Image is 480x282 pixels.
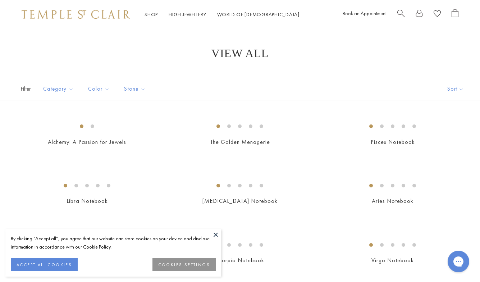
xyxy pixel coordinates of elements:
[11,258,78,271] button: ACCEPT ALL COOKIES
[371,138,415,146] a: Pisces Notebook
[210,138,270,146] a: The Golden Menagerie
[40,85,79,94] span: Category
[215,256,264,264] a: Scorpio Notebook
[38,81,79,97] button: Category
[169,11,206,18] a: High JewelleryHigh Jewellery
[444,248,473,275] iframe: Gorgias live chat messenger
[371,256,414,264] a: Virgo Notebook
[84,85,115,94] span: Color
[145,10,300,19] nav: Main navigation
[434,9,441,20] a: View Wishlist
[29,47,451,60] h1: View All
[452,9,458,20] a: Open Shopping Bag
[11,235,216,251] div: By clicking “Accept all”, you agree that our website can store cookies on your device and disclos...
[152,258,216,271] button: COOKIES SETTINGS
[431,78,480,100] button: Show sort by
[372,197,413,205] a: Aries Notebook
[145,11,158,18] a: ShopShop
[397,9,405,20] a: Search
[217,11,300,18] a: World of [DEMOGRAPHIC_DATA]World of [DEMOGRAPHIC_DATA]
[83,81,115,97] button: Color
[343,10,387,17] a: Book an Appointment
[22,10,130,19] img: Temple St. Clair
[67,197,108,205] a: Libra Notebook
[48,138,126,146] a: Alchemy: A Passion for Jewels
[119,81,151,97] button: Stone
[120,85,151,94] span: Stone
[202,197,278,205] a: [MEDICAL_DATA] Notebook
